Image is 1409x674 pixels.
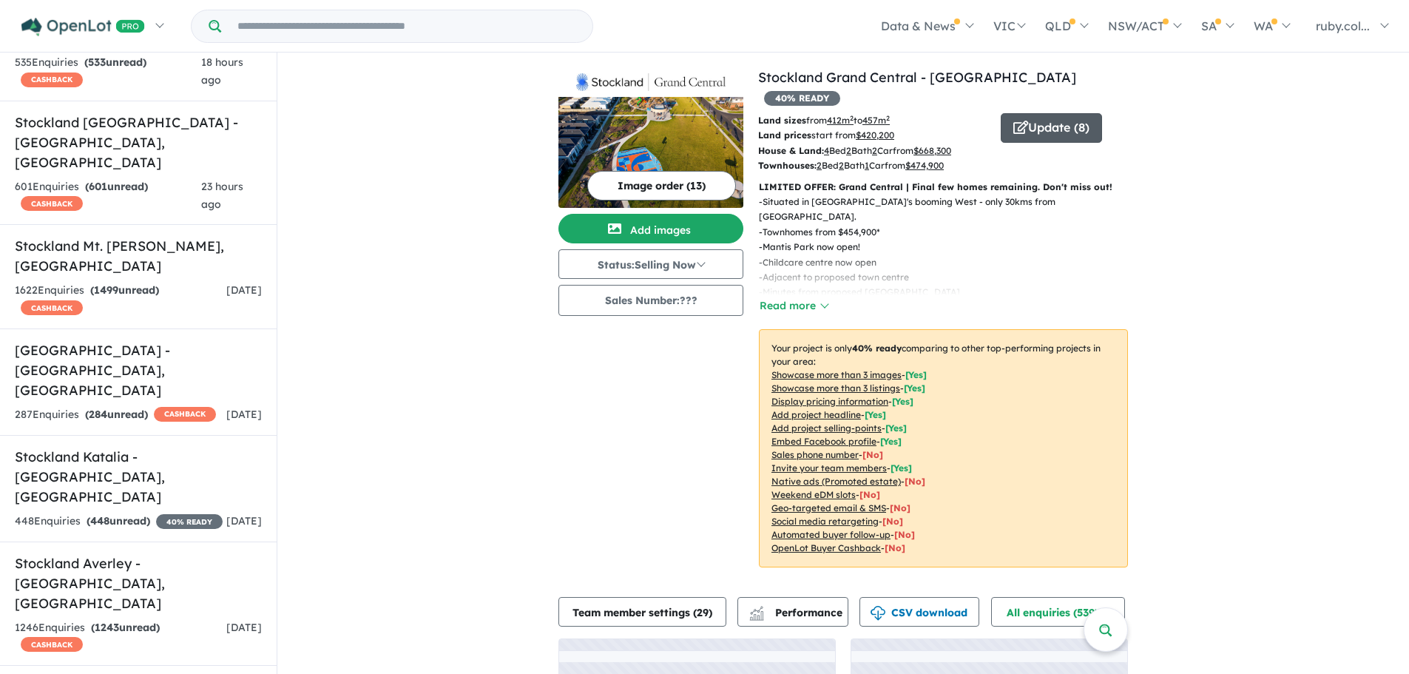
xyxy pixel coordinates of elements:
[880,436,902,447] span: [ Yes ]
[15,178,201,214] div: 601 Enquir ies
[764,91,840,106] span: 40 % READY
[201,55,243,87] span: 18 hours ago
[771,436,876,447] u: Embed Facebook profile
[885,542,905,553] span: [No]
[15,553,262,613] h5: Stockland Averley - [GEOGRAPHIC_DATA] , [GEOGRAPHIC_DATA]
[15,619,226,655] div: 1246 Enquir ies
[89,408,107,421] span: 284
[771,409,861,420] u: Add project headline
[771,476,901,487] u: Native ads (Promoted estate)
[891,462,912,474] span: [ Yes ]
[824,145,829,156] u: 4
[758,69,1076,86] a: Stockland Grand Central - [GEOGRAPHIC_DATA]
[859,597,979,627] button: CSV download
[21,196,83,211] span: CASHBACK
[886,114,890,122] sup: 2
[90,514,109,528] span: 448
[201,180,243,211] span: 23 hours ago
[564,73,737,91] img: Stockland Grand Central - Tarneit Logo
[905,369,927,380] span: [ Yes ]
[894,529,915,540] span: [No]
[737,597,848,627] button: Performance
[156,514,223,529] span: 40 % READY
[758,144,990,158] p: Bed Bath Car from
[904,383,925,394] span: [ Yes ]
[759,285,1140,300] p: - Minutes from proposed [GEOGRAPHIC_DATA]
[94,283,118,297] span: 1499
[750,606,763,614] img: line-chart.svg
[85,180,148,193] strong: ( unread)
[15,340,262,400] h5: [GEOGRAPHIC_DATA] - [GEOGRAPHIC_DATA] , [GEOGRAPHIC_DATA]
[759,329,1128,567] p: Your project is only comparing to other top-performing projects in your area: - - - - - - - - - -...
[856,129,894,141] u: $ 420,200
[827,115,854,126] u: 412 m
[558,285,743,316] button: Sales Number:???
[758,115,806,126] b: Land sizes
[15,54,201,90] div: 535 Enquir ies
[759,270,1140,285] p: - Adjacent to proposed town centre
[759,195,1140,225] p: - Situated in [GEOGRAPHIC_DATA]'s booming West - only 30kms from [GEOGRAPHIC_DATA].
[871,606,885,621] img: download icon
[859,489,880,500] span: [No]
[91,621,160,634] strong: ( unread)
[89,180,107,193] span: 601
[84,55,146,69] strong: ( unread)
[854,115,890,126] span: to
[759,240,1140,255] p: - Mantis Park now open!
[771,369,902,380] u: Showcase more than 3 images
[758,145,824,156] b: House & Land:
[862,115,890,126] u: 457 m
[865,160,869,171] u: 1
[15,236,262,276] h5: Stockland Mt. [PERSON_NAME] , [GEOGRAPHIC_DATA]
[885,422,907,434] span: [ Yes ]
[817,160,822,171] u: 2
[771,449,859,460] u: Sales phone number
[15,282,226,317] div: 1622 Enquir ies
[771,489,856,500] u: Weekend eDM slots
[771,422,882,434] u: Add project selling-points
[154,407,216,422] span: CASHBACK
[21,73,83,87] span: CASHBACK
[771,542,881,553] u: OpenLot Buyer Cashback
[758,129,811,141] b: Land prices
[892,396,913,407] span: [ Yes ]
[991,597,1125,627] button: All enquiries (539)
[839,160,844,171] u: 2
[758,158,990,173] p: Bed Bath Car from
[558,97,743,208] img: Stockland Grand Central - Tarneit
[15,447,262,507] h5: Stockland Katalia - [GEOGRAPHIC_DATA] , [GEOGRAPHIC_DATA]
[771,502,886,513] u: Geo-targeted email & SMS
[1316,18,1370,33] span: ruby.col...
[865,409,886,420] span: [ Yes ]
[226,408,262,421] span: [DATE]
[913,145,951,156] u: $ 668,300
[224,10,589,42] input: Try estate name, suburb, builder or developer
[85,408,148,421] strong: ( unread)
[771,529,891,540] u: Automated buyer follow-up
[15,406,216,424] div: 287 Enquir ies
[87,514,150,528] strong: ( unread)
[771,462,887,474] u: Invite your team members
[587,171,736,200] button: Image order (13)
[758,160,817,171] b: Townhouses:
[95,621,119,634] span: 1243
[905,160,944,171] u: $ 474,900
[558,214,743,243] button: Add images
[882,516,903,527] span: [No]
[90,283,159,297] strong: ( unread)
[771,396,888,407] u: Display pricing information
[1001,113,1102,143] button: Update (8)
[697,606,709,619] span: 29
[759,255,1140,270] p: - Childcare centre now open
[15,513,223,530] div: 448 Enquir ies
[771,383,900,394] u: Showcase more than 3 listings
[758,128,990,143] p: start from
[759,180,1128,195] p: LIMITED OFFER: Grand Central | Final few homes remaining. Don't miss out!
[15,112,262,172] h5: Stockland [GEOGRAPHIC_DATA] - [GEOGRAPHIC_DATA] , [GEOGRAPHIC_DATA]
[88,55,106,69] span: 533
[850,114,854,122] sup: 2
[852,343,902,354] b: 40 % ready
[21,300,83,315] span: CASHBACK
[758,113,990,128] p: from
[21,18,145,36] img: Openlot PRO Logo White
